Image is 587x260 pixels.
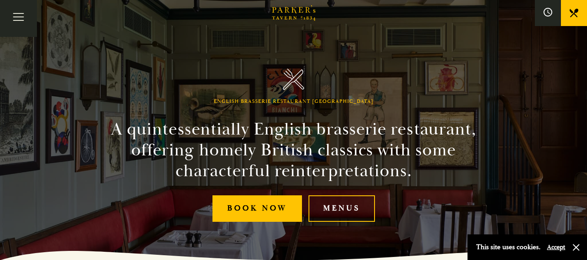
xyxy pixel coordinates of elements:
[283,69,304,90] img: Parker's Tavern Brasserie Cambridge
[214,99,374,105] h1: English Brasserie Restaurant [GEOGRAPHIC_DATA]
[476,241,541,253] p: This site uses cookies.
[547,243,565,251] button: Accept
[308,195,375,222] a: Menus
[572,243,580,252] button: Close and accept
[96,119,492,181] h2: A quintessentially English brasserie restaurant, offering homely British classics with some chara...
[212,195,302,222] a: Book Now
